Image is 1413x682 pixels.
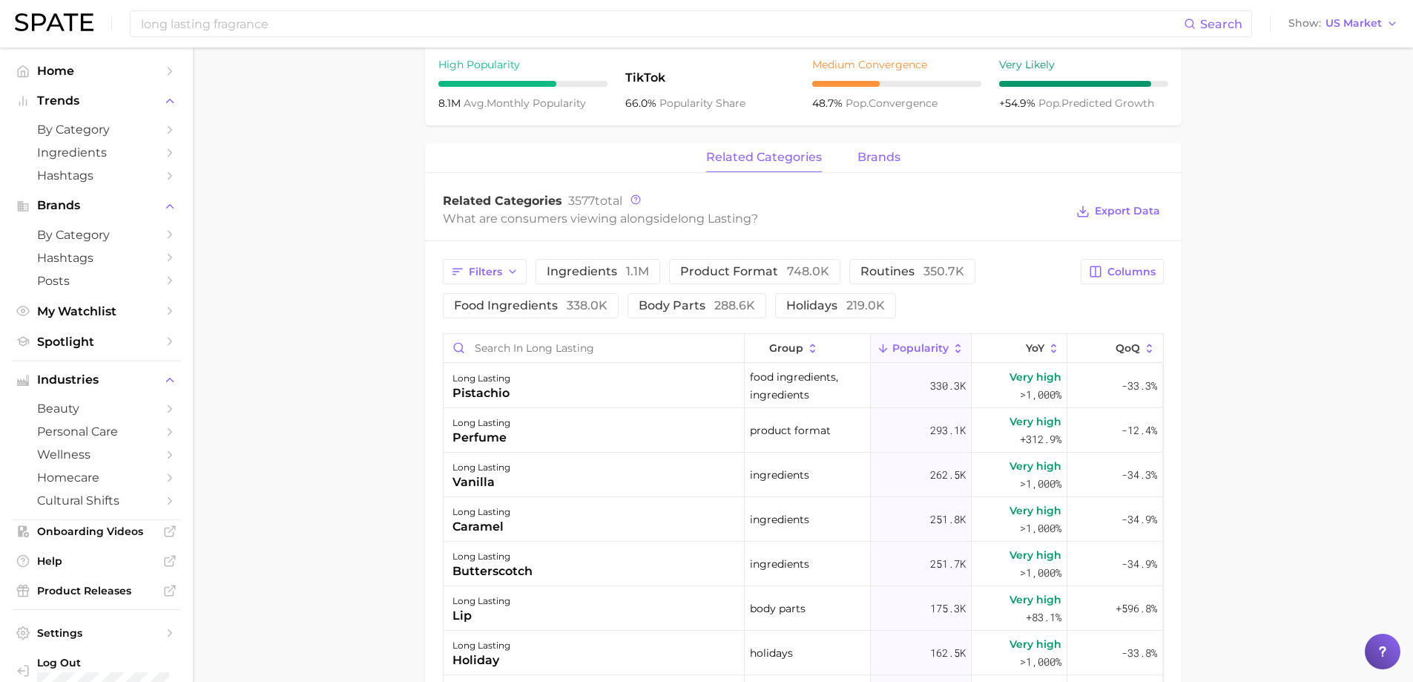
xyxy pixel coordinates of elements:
[1285,14,1402,33] button: ShowUS Market
[1121,466,1157,484] span: -34.3%
[452,503,510,521] div: long lasting
[1038,96,1061,110] abbr: popularity index
[547,266,649,278] span: ingredients
[15,13,93,31] img: SPATE
[706,151,822,164] span: related categories
[860,266,964,278] span: routines
[1009,591,1061,609] span: Very high
[444,364,1163,408] button: long lastingpistachiofood ingredients, ingredients330.3kVery high>1,000%-33.3%
[871,334,972,363] button: Popularity
[12,443,181,466] a: wellness
[625,96,659,110] span: 66.0%
[444,408,1163,453] button: long lastingperfumeproduct format293.1kVery high+312.9%-12.4%
[1020,655,1061,669] span: >1,000%
[452,429,510,447] div: perfume
[999,81,1168,87] div: 9 / 10
[37,584,156,597] span: Product Releases
[452,548,533,565] div: long lasting
[1009,635,1061,653] span: Very high
[12,622,181,644] a: Settings
[812,56,981,73] div: Medium Convergence
[1116,600,1157,617] span: +596.8%
[846,298,885,312] span: 219.0k
[1020,565,1061,580] span: >1,000%
[680,266,829,278] span: product format
[930,466,966,484] span: 262.5k
[568,194,595,208] span: 3577
[786,300,885,312] span: holidays
[12,59,181,82] a: Home
[750,555,809,573] span: ingredients
[1095,205,1160,217] span: Export Data
[12,194,181,217] button: Brands
[452,592,510,610] div: long lasting
[1116,342,1140,354] span: QoQ
[443,259,527,284] button: Filters
[12,269,181,292] a: Posts
[12,489,181,512] a: cultural shifts
[452,384,510,402] div: pistachio
[1020,430,1061,448] span: +312.9%
[12,330,181,353] a: Spotlight
[438,81,607,87] div: 7 / 10
[37,304,156,318] span: My Watchlist
[12,420,181,443] a: personal care
[923,264,964,278] span: 350.7k
[567,298,607,312] span: 338.0k
[469,266,502,278] span: Filters
[625,69,794,87] span: TikTok
[452,652,510,669] div: holiday
[750,511,809,528] span: ingredients
[1121,377,1157,395] span: -33.3%
[857,151,900,164] span: brands
[12,118,181,141] a: by Category
[678,212,751,226] span: long lasting
[452,563,533,580] div: butterscotch
[444,542,1163,586] button: long lastingbutterscotchingredients251.7kVery high>1,000%-34.9%
[37,494,156,508] span: cultural shifts
[1067,334,1162,363] button: QoQ
[37,145,156,160] span: Ingredients
[1121,422,1157,439] span: -12.4%
[639,300,755,312] span: body parts
[1020,476,1061,491] span: >1,000%
[892,342,949,354] span: Popularity
[444,497,1163,542] button: long lastingcaramelingredients251.8kVery high>1,000%-34.9%
[37,554,156,568] span: Help
[930,600,966,617] span: 175.3k
[812,96,846,110] span: 48.7%
[750,600,806,617] span: body parts
[750,466,809,484] span: ingredients
[568,194,622,208] span: total
[37,401,156,416] span: beauty
[139,11,1184,36] input: Search here for a brand, industry, or ingredient
[930,644,966,662] span: 162.5k
[846,96,938,110] span: convergence
[846,96,869,110] abbr: popularity index
[1026,342,1044,354] span: YoY
[12,466,181,489] a: homecare
[12,223,181,246] a: by Category
[37,335,156,349] span: Spotlight
[12,141,181,164] a: Ingredients
[464,96,586,110] span: monthly popularity
[1325,19,1382,27] span: US Market
[972,334,1067,363] button: YoY
[769,342,803,354] span: group
[1009,502,1061,519] span: Very high
[12,164,181,187] a: Hashtags
[12,369,181,391] button: Industries
[1073,201,1163,222] button: Export Data
[37,64,156,78] span: Home
[464,96,487,110] abbr: average
[12,580,181,602] a: Product Releases
[1107,266,1156,278] span: Columns
[443,209,1066,229] div: What are consumers viewing alongside ?
[714,298,755,312] span: 288.6k
[1009,368,1061,386] span: Very high
[37,274,156,288] span: Posts
[1121,644,1157,662] span: -33.8%
[452,459,510,476] div: long lasting
[438,96,464,110] span: 8.1m
[12,90,181,112] button: Trends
